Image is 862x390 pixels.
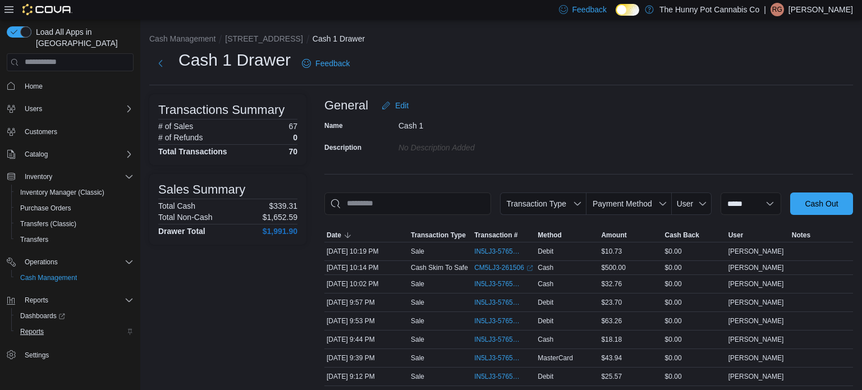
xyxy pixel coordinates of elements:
[324,333,409,346] div: [DATE] 9:44 PM
[601,279,622,288] span: $32.76
[22,4,72,15] img: Cova
[601,354,622,363] span: $43.94
[20,125,134,139] span: Customers
[672,192,712,215] button: User
[506,199,566,208] span: Transaction Type
[2,123,138,140] button: Customers
[324,228,409,242] button: Date
[474,372,522,381] span: IN5LJ3-5765184
[25,296,48,305] span: Reports
[728,279,784,288] span: [PERSON_NAME]
[31,26,134,49] span: Load All Apps in [GEOGRAPHIC_DATA]
[324,370,409,383] div: [DATE] 9:12 PM
[663,245,726,258] div: $0.00
[158,183,245,196] h3: Sales Summary
[526,265,533,272] svg: External link
[288,147,297,156] h4: 70
[11,200,138,216] button: Purchase Orders
[25,104,42,113] span: Users
[293,133,297,142] p: 0
[20,102,47,116] button: Users
[20,148,52,161] button: Catalog
[16,325,48,338] a: Reports
[324,143,361,152] label: Description
[599,228,662,242] button: Amount
[158,213,213,222] h6: Total Non-Cash
[16,325,134,338] span: Reports
[11,216,138,232] button: Transfers (Classic)
[16,271,134,285] span: Cash Management
[20,255,62,269] button: Operations
[20,219,76,228] span: Transfers (Classic)
[728,298,784,307] span: [PERSON_NAME]
[726,228,790,242] button: User
[474,316,522,325] span: IN5LJ3-5765539
[11,324,138,339] button: Reports
[327,231,341,240] span: Date
[20,80,47,93] a: Home
[20,235,48,244] span: Transfers
[20,188,104,197] span: Inventory Manager (Classic)
[663,351,726,365] div: $0.00
[398,117,549,130] div: Cash 1
[772,3,782,16] span: RG
[788,3,853,16] p: [PERSON_NAME]
[411,298,424,307] p: Sale
[20,293,134,307] span: Reports
[20,148,134,161] span: Catalog
[158,227,205,236] h4: Drawer Total
[764,3,766,16] p: |
[16,271,81,285] a: Cash Management
[158,133,203,142] h6: # of Refunds
[474,314,533,328] button: IN5LJ3-5765539
[411,335,424,344] p: Sale
[474,279,522,288] span: IN5LJ3-5765604
[411,231,466,240] span: Transaction Type
[11,270,138,286] button: Cash Management
[474,298,522,307] span: IN5LJ3-5765563
[20,255,134,269] span: Operations
[25,258,58,267] span: Operations
[2,292,138,308] button: Reports
[572,4,607,15] span: Feedback
[601,372,622,381] span: $25.57
[25,127,57,136] span: Customers
[20,170,57,183] button: Inventory
[474,333,533,346] button: IN5LJ3-5765455
[178,49,291,71] h1: Cash 1 Drawer
[11,308,138,324] a: Dashboards
[601,298,622,307] span: $23.70
[677,199,694,208] span: User
[538,335,553,344] span: Cash
[158,147,227,156] h4: Total Transactions
[16,233,53,246] a: Transfers
[263,227,297,236] h4: $1,991.90
[409,228,472,242] button: Transaction Type
[663,296,726,309] div: $0.00
[149,33,853,47] nav: An example of EuiBreadcrumbs
[324,245,409,258] div: [DATE] 10:19 PM
[16,309,134,323] span: Dashboards
[728,263,784,272] span: [PERSON_NAME]
[792,231,810,240] span: Notes
[663,333,726,346] div: $0.00
[663,261,726,274] div: $0.00
[2,346,138,363] button: Settings
[288,122,297,131] p: 67
[601,335,622,344] span: $18.18
[474,370,533,383] button: IN5LJ3-5765184
[269,201,297,210] p: $339.31
[324,277,409,291] div: [DATE] 10:02 PM
[324,99,368,112] h3: General
[538,298,553,307] span: Debit
[538,263,553,272] span: Cash
[474,296,533,309] button: IN5LJ3-5765563
[665,231,699,240] span: Cash Back
[728,354,784,363] span: [PERSON_NAME]
[20,348,53,362] a: Settings
[25,150,48,159] span: Catalog
[616,4,639,16] input: Dark Mode
[315,58,350,69] span: Feedback
[474,263,533,272] a: CM5LJ3-261506External link
[324,351,409,365] div: [DATE] 9:39 PM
